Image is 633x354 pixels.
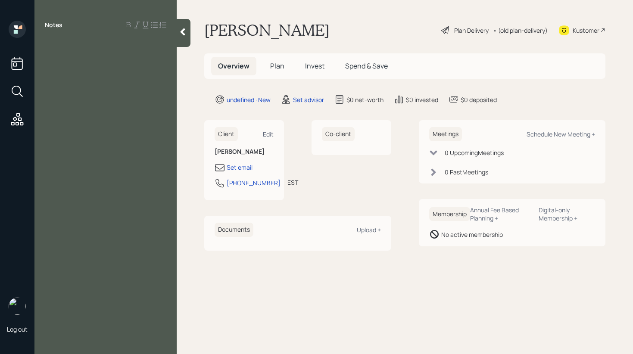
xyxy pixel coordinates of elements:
h6: Meetings [429,127,462,141]
div: [PHONE_NUMBER] [227,178,281,187]
div: 0 Past Meeting s [445,168,488,177]
h6: Documents [215,223,253,237]
h6: Membership [429,207,470,221]
div: Schedule New Meeting + [527,130,595,138]
span: Spend & Save [345,61,388,71]
div: No active membership [441,230,503,239]
div: $0 invested [406,95,438,104]
div: undefined · New [227,95,271,104]
span: Plan [270,61,284,71]
div: $0 deposited [461,95,497,104]
div: EST [287,178,298,187]
div: Edit [263,130,274,138]
div: Annual Fee Based Planning + [470,206,532,222]
div: Set email [227,163,253,172]
div: • (old plan-delivery) [493,26,548,35]
div: Upload + [357,226,381,234]
div: Plan Delivery [454,26,489,35]
div: Kustomer [573,26,599,35]
img: retirable_logo.png [9,298,26,315]
h1: [PERSON_NAME] [204,21,330,40]
label: Notes [45,21,62,29]
span: Invest [305,61,324,71]
h6: [PERSON_NAME] [215,148,274,155]
div: Log out [7,325,28,333]
div: Digital-only Membership + [539,206,595,222]
span: Overview [218,61,249,71]
div: 0 Upcoming Meeting s [445,148,504,157]
h6: Co-client [322,127,355,141]
h6: Client [215,127,238,141]
div: $0 net-worth [346,95,384,104]
div: Set advisor [293,95,324,104]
